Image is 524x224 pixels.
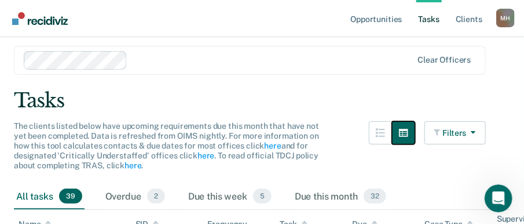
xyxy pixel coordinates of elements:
[12,12,68,25] img: Recidiviz
[14,89,510,113] div: Tasks
[496,9,515,27] button: Profile dropdown button
[186,184,274,209] div: Due this week5
[264,141,281,150] a: here
[103,184,167,209] div: Overdue2
[197,151,214,160] a: here
[14,121,319,169] span: The clients listed below have upcoming requirements due this month that have not yet been complet...
[14,184,85,209] div: All tasks39
[292,184,389,209] div: Due this month32
[424,121,486,144] button: Filters
[496,9,515,27] div: M H
[253,189,272,204] span: 5
[59,189,82,204] span: 39
[485,185,512,212] iframe: Intercom live chat
[417,55,471,65] div: Clear officers
[364,189,386,204] span: 32
[147,189,165,204] span: 2
[124,161,141,170] a: here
